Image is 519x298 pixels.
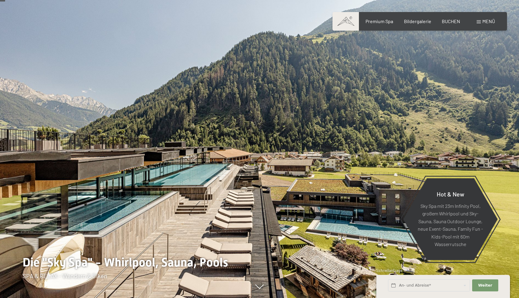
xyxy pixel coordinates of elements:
[442,18,460,24] a: BUCHEN
[366,18,393,24] a: Premium Spa
[403,178,498,260] a: Hot & New Sky Spa mit 23m Infinity Pool, großem Whirlpool und Sky-Sauna, Sauna Outdoor Lounge, ne...
[404,18,431,24] a: Bildergalerie
[418,202,483,248] p: Sky Spa mit 23m Infinity Pool, großem Whirlpool und Sky-Sauna, Sauna Outdoor Lounge, neue Event-S...
[472,279,498,292] button: Weiter
[437,190,464,197] span: Hot & New
[482,18,495,24] span: Menü
[478,283,492,288] span: Weiter
[376,268,402,273] span: Schnellanfrage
